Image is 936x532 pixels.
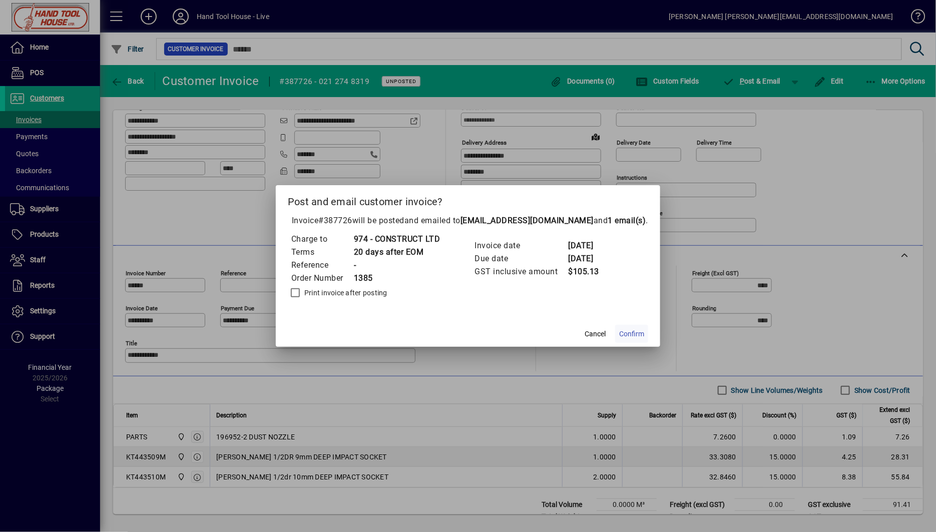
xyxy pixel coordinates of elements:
td: Reference [291,259,353,272]
span: #387726 [319,216,353,225]
td: - [353,259,440,272]
span: Confirm [619,329,644,339]
button: Cancel [579,325,611,343]
b: 1 email(s) [608,216,646,225]
h2: Post and email customer invoice? [276,185,660,214]
span: Cancel [585,329,606,339]
td: Order Number [291,272,353,285]
td: 20 days after EOM [353,246,440,259]
td: $105.13 [568,265,608,278]
b: [EMAIL_ADDRESS][DOMAIN_NAME] [460,216,594,225]
td: 1385 [353,272,440,285]
td: Due date [475,252,568,265]
td: GST inclusive amount [475,265,568,278]
p: Invoice will be posted . [288,215,648,227]
td: Charge to [291,233,353,246]
span: and emailed to [404,216,646,225]
td: [DATE] [568,239,608,252]
td: [DATE] [568,252,608,265]
td: Terms [291,246,353,259]
span: and [594,216,646,225]
td: Invoice date [475,239,568,252]
label: Print invoice after posting [302,288,387,298]
button: Confirm [615,325,648,343]
td: 974 - CONSTRUCT LTD [353,233,440,246]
